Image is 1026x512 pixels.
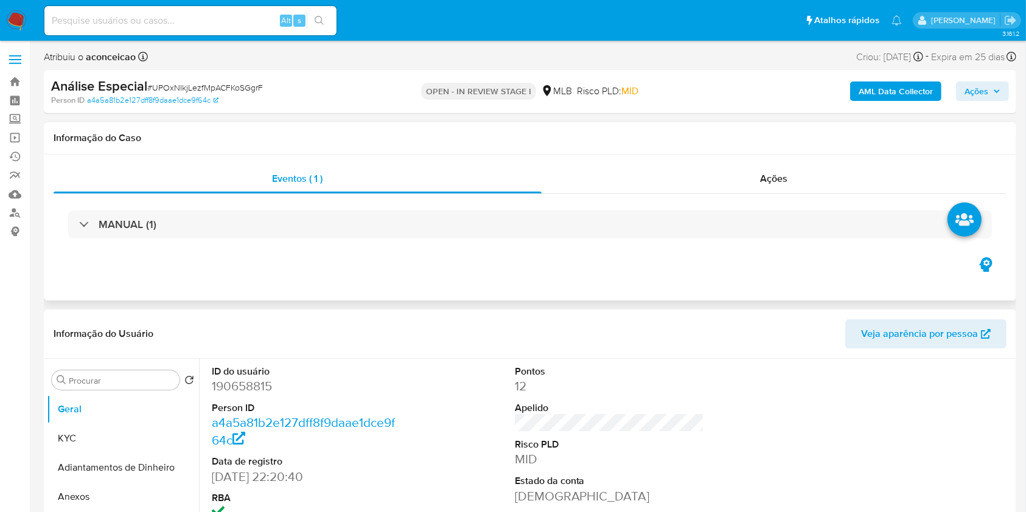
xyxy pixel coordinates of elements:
[184,375,194,389] button: Retornar ao pedido padrão
[87,95,218,106] a: a4a5a81b2e127dff8f9daae1dce9f64c
[845,319,1007,348] button: Veja aparência por pessoa
[892,15,902,26] a: Notificações
[761,171,788,185] span: Ações
[212,468,402,485] dd: [DATE] 22:20:40
[68,210,992,238] div: MANUAL (1)
[856,49,923,65] div: Criou: [DATE]
[212,401,402,415] dt: Person ID
[515,401,705,415] dt: Apelido
[212,455,402,468] dt: Data de registro
[515,438,705,451] dt: Risco PLD
[147,81,263,94] span: # UPOxNIkjLezfMpACFKoSGgrF
[281,15,291,26] span: Alt
[931,50,1005,64] span: Expira em 25 dias
[212,413,395,448] a: a4a5a81b2e127dff8f9daae1dce9f64c
[621,84,638,98] span: MID
[515,474,705,488] dt: Estado da conta
[861,319,978,348] span: Veja aparência por pessoa
[212,365,402,378] dt: ID do usuário
[54,328,153,340] h1: Informação do Usuário
[850,81,941,101] button: AML Data Collector
[273,171,323,185] span: Eventos ( 1 )
[956,81,1009,101] button: Ações
[51,95,85,106] b: Person ID
[965,81,988,101] span: Ações
[83,50,136,64] b: aconceicao
[515,378,705,395] dd: 12
[51,76,147,95] b: Análise Especial
[47,482,199,511] button: Anexos
[47,395,199,424] button: Geral
[69,375,175,386] input: Procurar
[931,15,1000,26] p: ana.conceicao@mercadolivre.com
[859,81,933,101] b: AML Data Collector
[54,132,1007,144] h1: Informação do Caso
[515,451,705,468] dd: MID
[44,50,136,64] span: Atribuiu o
[298,15,301,26] span: s
[57,375,66,385] button: Procurar
[307,12,332,29] button: search-icon
[515,488,705,505] dd: [DEMOGRAPHIC_DATA]
[47,453,199,482] button: Adiantamentos de Dinheiro
[212,378,402,395] dd: 190658815
[926,49,929,65] span: -
[212,491,402,505] dt: RBA
[515,365,705,378] dt: Pontos
[577,85,638,98] span: Risco PLD:
[814,14,879,27] span: Atalhos rápidos
[47,424,199,453] button: KYC
[99,218,156,231] h3: MANUAL (1)
[44,13,337,29] input: Pesquise usuários ou casos...
[421,83,536,100] p: OPEN - IN REVIEW STAGE I
[541,85,572,98] div: MLB
[1004,14,1017,27] a: Sair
